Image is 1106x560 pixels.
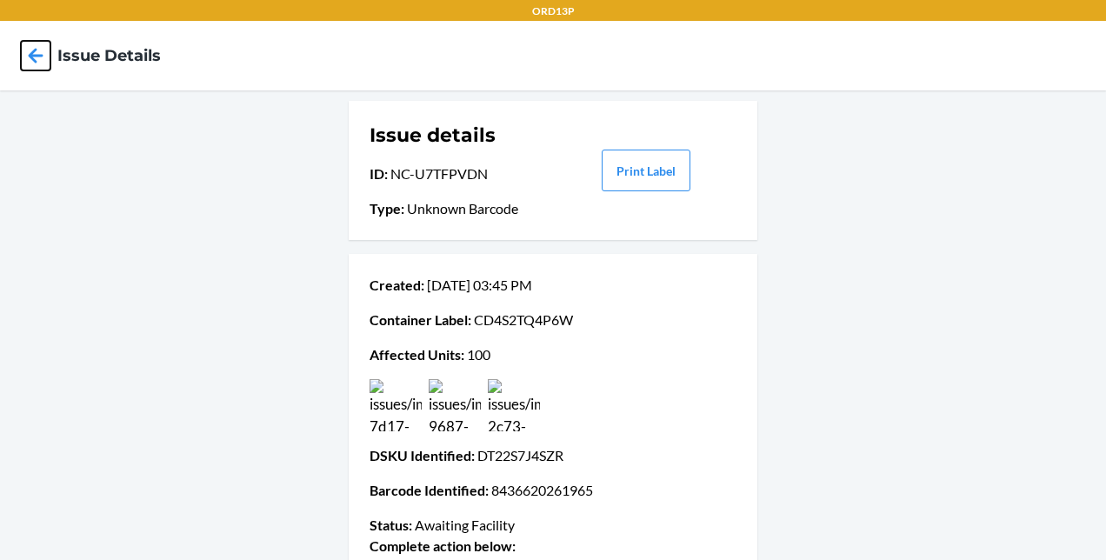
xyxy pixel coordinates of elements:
[370,515,736,536] p: Awaiting Facility
[370,480,736,501] p: 8436620261965
[370,277,424,293] span: Created :
[370,200,404,217] span: Type :
[370,379,422,431] img: issues/images/d49a8827-7d17-486b-9390-80411132bf22.jpg
[370,517,412,533] span: Status :
[429,379,481,431] img: issues/images/60de1bce-9687-468a-942a-3a278cb91fb6.jpg
[370,275,736,296] p: [DATE] 03:45 PM
[370,198,551,219] p: Unknown Barcode
[370,165,388,182] span: ID :
[370,163,551,184] p: NC-U7TFPVDN
[57,44,161,67] h4: Issue details
[370,311,471,328] span: Container Label :
[532,3,575,19] p: ORD13P
[370,445,736,466] p: DT22S7J4SZR
[602,150,690,191] button: Print Label
[370,344,736,365] p: 100
[370,482,489,498] span: Barcode Identified :
[488,379,540,431] img: issues/images/dba8b9c6-2c73-4001-aec0-a002ea9fa49e.jpg
[370,346,464,363] span: Affected Units :
[370,122,551,150] h1: Issue details
[370,447,475,463] span: DSKU Identified :
[370,537,516,554] span: Complete action below :
[370,310,736,330] p: CD4S2TQ4P6W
